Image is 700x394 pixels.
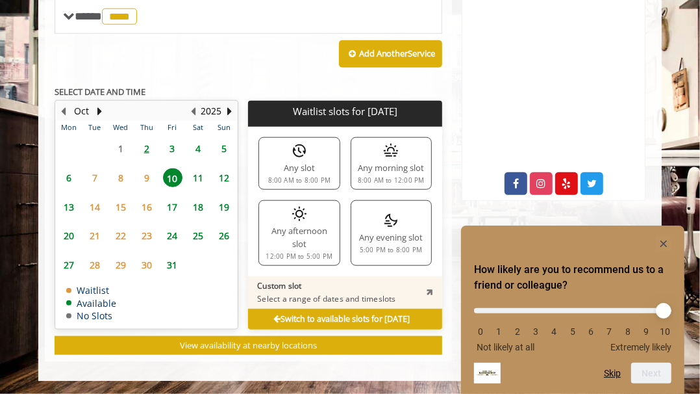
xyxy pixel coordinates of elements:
[85,198,105,217] span: 14
[185,192,211,222] td: Select day18
[268,177,331,184] div: 8:00 AM to 8:00 PM
[59,198,79,217] span: 13
[56,221,82,250] td: Select day20
[111,256,131,274] span: 29
[180,339,317,351] span: View availability at nearby locations
[137,226,156,245] span: 23
[292,206,307,222] img: any afternoon slot
[214,198,234,217] span: 19
[211,221,237,250] td: Select day26
[258,200,340,266] div: Any afternoon slot12:00 PM to 5:00 PM
[266,254,333,260] div: 12:00 PM to 5:00 PM
[66,285,116,295] td: Waitlist
[584,326,597,337] li: 6
[66,298,116,308] td: Available
[56,121,82,134] th: Mon
[511,326,524,337] li: 2
[258,137,340,189] div: Any slot8:00 AM to 8:00 PM
[160,121,186,134] th: Fri
[621,326,634,337] li: 8
[108,192,134,222] td: Select day15
[474,236,671,384] div: How likely are you to recommend us to a friend or colleague? Select an option from 0 to 10, with ...
[59,226,79,245] span: 20
[85,226,105,245] span: 21
[358,177,425,184] div: 8:00 AM to 12:00 PM
[160,134,186,163] td: Select day3
[603,326,616,337] li: 7
[82,221,108,250] td: Select day21
[163,139,182,158] span: 3
[257,281,395,291] p: Custom slot
[248,276,442,309] div: Custom slotSelect a range of dates and timeslots
[248,309,442,330] div: Switch to available slots for [DATE]
[160,163,186,192] td: Select day10
[160,221,186,250] td: Select day24
[108,221,134,250] td: Select day22
[134,221,160,250] td: Select day23
[214,226,234,245] span: 26
[55,86,145,98] b: SELECT DATE AND TIME
[610,342,671,352] span: Extremely likely
[163,256,182,274] span: 31
[566,326,579,337] li: 5
[82,121,108,134] th: Tue
[224,104,234,118] button: Next Year
[95,104,105,118] button: Next Month
[640,326,653,337] li: 9
[163,168,182,187] span: 10
[253,106,436,117] p: Waitlist slots for [DATE]
[82,163,108,192] td: Select day7
[134,250,160,280] td: Select day30
[108,121,134,134] th: Wed
[134,192,160,222] td: Select day16
[185,134,211,163] td: Select day4
[185,121,211,134] th: Sat
[360,247,423,254] div: 5:00 PM to 8:00 PM
[477,342,534,352] span: Not likely at all
[359,47,436,59] b: Add Another Service
[137,198,156,217] span: 16
[82,250,108,280] td: Select day28
[492,326,505,337] li: 1
[160,250,186,280] td: Select day31
[111,226,131,245] span: 22
[82,192,108,222] td: Select day14
[292,143,307,159] img: any slot
[134,134,160,163] td: Select day2
[339,40,442,68] button: Add AnotherService
[214,139,234,158] span: 5
[273,313,410,324] b: Switch to available slots for [DATE]
[160,192,186,222] td: Select day17
[111,198,131,217] span: 15
[631,363,671,384] button: Next question
[111,168,131,187] span: 8
[604,368,621,378] button: Skip
[185,221,211,250] td: Select day25
[188,139,208,158] span: 4
[56,163,82,192] td: Select day6
[529,326,542,337] li: 3
[211,134,237,163] td: Select day5
[75,104,90,118] button: Oct
[257,294,395,304] p: Select a range of dates and timeslots
[58,104,69,118] button: Previous Month
[214,168,234,187] span: 12
[55,336,442,355] button: View availability at nearby locations
[548,326,561,337] li: 4
[137,139,156,158] span: 2
[66,311,116,321] td: No Slots
[383,213,399,228] img: any evening slot
[163,198,182,217] span: 17
[474,262,671,293] h2: How likely are you to recommend us to a friend or colleague? Select an option from 0 to 10, with ...
[56,192,82,222] td: Select day13
[211,121,237,134] th: Sun
[134,121,160,134] th: Thu
[211,192,237,222] td: Select day19
[383,143,399,159] img: any morning slot
[188,226,208,245] span: 25
[185,163,211,192] td: Select day11
[108,250,134,280] td: Select day29
[137,256,156,274] span: 30
[188,168,208,187] span: 11
[474,298,671,352] div: How likely are you to recommend us to a friend or colleague? Select an option from 0 to 10, with ...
